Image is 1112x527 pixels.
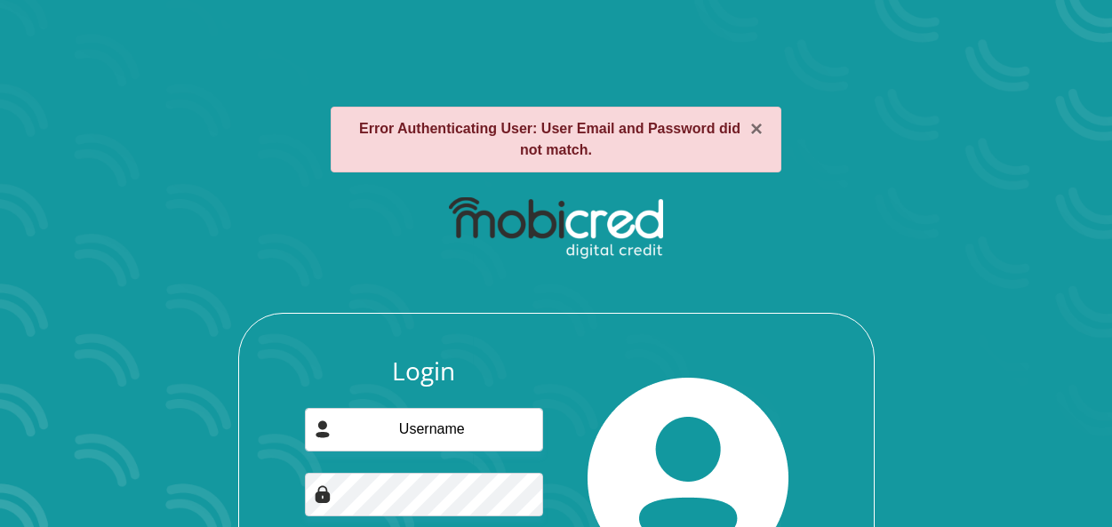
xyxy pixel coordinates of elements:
[305,408,543,451] input: Username
[449,197,663,260] img: mobicred logo
[314,420,332,438] img: user-icon image
[305,356,543,387] h3: Login
[359,121,740,157] strong: Error Authenticating User: User Email and Password did not match.
[314,485,332,503] img: Image
[750,118,763,140] button: ×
